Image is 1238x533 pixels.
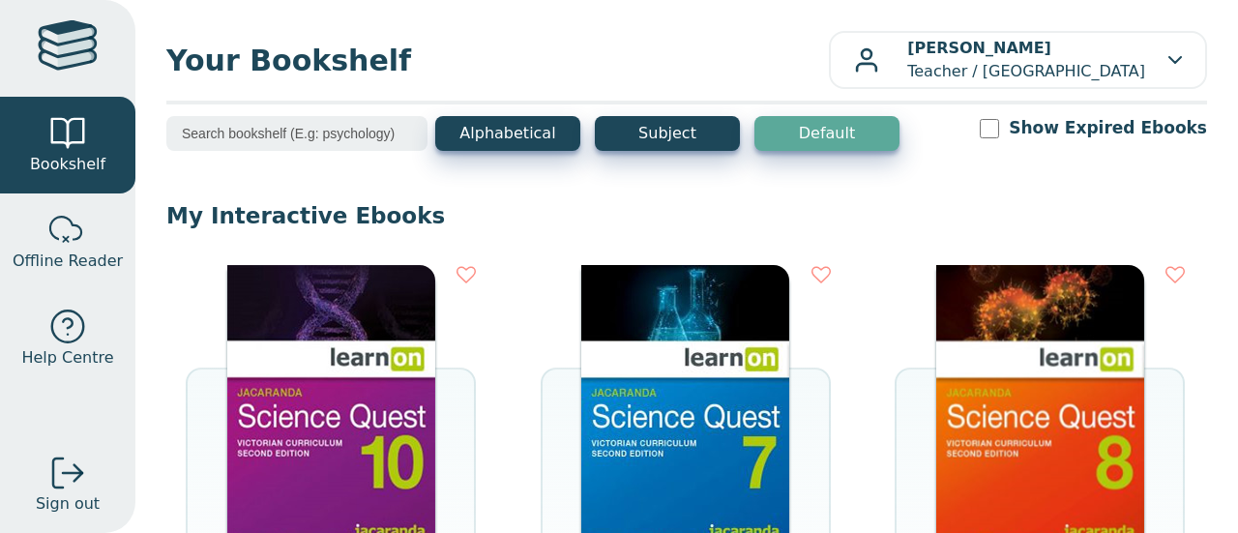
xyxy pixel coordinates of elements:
button: Subject [595,116,740,151]
span: Offline Reader [13,250,123,273]
span: Sign out [36,492,100,516]
button: [PERSON_NAME]Teacher / [GEOGRAPHIC_DATA] [829,31,1207,89]
b: [PERSON_NAME] [907,39,1051,57]
label: Show Expired Ebooks [1009,116,1207,140]
span: Your Bookshelf [166,39,829,82]
span: Help Centre [21,346,113,370]
input: Search bookshelf (E.g: psychology) [166,116,427,151]
button: Alphabetical [435,116,580,151]
p: My Interactive Ebooks [166,201,1207,230]
span: Bookshelf [30,153,105,176]
p: Teacher / [GEOGRAPHIC_DATA] [907,37,1145,83]
button: Default [754,116,899,151]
